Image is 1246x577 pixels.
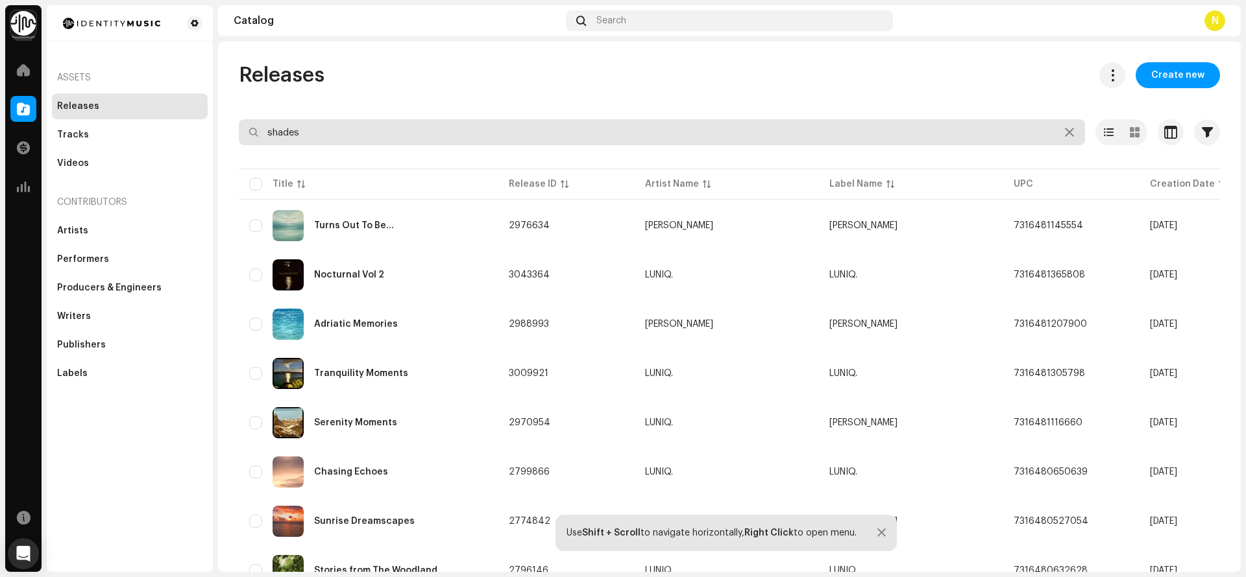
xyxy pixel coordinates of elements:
[645,418,673,427] div: LUNIQ.
[829,270,857,279] span: LUNIQ.
[829,369,857,378] span: LUNIQ.
[1014,467,1088,477] span: 7316480650639
[273,456,304,488] img: e233241d-1a87-449e-9fb7-655276b24e4d
[273,259,304,290] img: 6856d033-ef9a-4bd7-be45-1a5a9296d3e3
[1150,418,1177,427] span: Aug 7, 2025
[52,187,208,218] re-a-nav-header: Contributors
[52,150,208,176] re-m-nav-item: Videos
[509,369,548,378] span: 3009921
[645,320,809,329] span: Niclas Lundqvist
[645,178,699,191] div: Artist Name
[829,320,898,329] span: Niclas Lundqvist
[645,566,809,575] span: LUNIQ.
[273,178,293,191] div: Title
[273,407,304,438] img: c14f6871-95d0-4d90-b7e1-7a691d793fc3
[1014,566,1088,575] span: 7316480632628
[1014,418,1082,427] span: 7316481116660
[1150,517,1177,526] span: Apr 23, 2025
[509,566,548,575] span: 2796146
[509,221,550,230] span: 2976634
[10,10,36,36] img: 0f74c21f-6d1c-4dbc-9196-dbddad53419e
[314,418,397,427] div: Serenity Moments
[314,221,394,230] div: Turns Out To Be...
[1014,270,1085,279] span: 7316481365808
[567,528,857,538] div: Use to navigate horizontally, to open menu.
[645,270,809,279] span: LUNIQ.
[645,221,713,230] div: [PERSON_NAME]
[273,309,304,340] img: e5140f7f-e911-400f-8f01-6a32ab0e3d1b
[645,369,809,378] span: LUNIQ.
[509,517,550,526] span: 2774842
[509,467,550,477] span: 2799866
[1014,369,1085,378] span: 7316481305798
[52,360,208,386] re-m-nav-item: Labels
[314,566,437,575] div: Stories from The Woodland
[52,218,208,244] re-m-nav-item: Artists
[52,122,208,148] re-m-nav-item: Tracks
[314,369,408,378] div: Tranquility Moments
[52,303,208,329] re-m-nav-item: Writers
[57,311,91,322] div: Writers
[57,368,88,379] div: Labels
[273,210,304,241] img: 2347ffd8-a896-4cd4-900d-45e940ff5495
[509,320,549,329] span: 2988993
[1014,221,1083,230] span: 7316481145554
[1150,221,1177,230] span: Aug 13, 2025
[314,320,398,329] div: Adriatic Memories
[509,418,550,427] span: 2970954
[234,16,561,26] div: Catalog
[52,93,208,119] re-m-nav-item: Releases
[645,270,673,279] div: LUNIQ.
[1150,320,1177,329] span: Aug 26, 2025
[52,246,208,272] re-m-nav-item: Performers
[596,16,626,26] span: Search
[645,221,809,230] span: Niclas Lundqvist
[273,506,304,537] img: b2058a3c-653e-4d27-a760-01b7a800fabd
[52,332,208,358] re-m-nav-item: Publishers
[8,538,39,569] div: Open Intercom Messenger
[829,221,898,230] span: Niclas Lundqvist
[57,101,99,112] div: Releases
[57,16,166,31] img: 185c913a-8839-411b-a7b9-bf647bcb215e
[1151,62,1204,88] span: Create new
[645,566,673,575] div: LUNIQ.
[314,467,388,477] div: Chasing Echoes
[509,178,557,191] div: Release ID
[509,270,550,279] span: 3043364
[1150,566,1177,575] span: May 8, 2025
[1150,178,1215,191] div: Creation Date
[1150,270,1177,279] span: Oct 3, 2025
[1150,369,1177,378] span: Sep 18, 2025
[1204,10,1225,31] div: N
[645,418,809,427] span: LUNIQ.
[239,119,1085,145] input: Search
[645,467,673,477] div: LUNIQ.
[645,467,809,477] span: LUNIQ.
[239,62,324,88] span: Releases
[1136,62,1220,88] button: Create new
[1014,320,1087,329] span: 7316481207900
[57,158,89,169] div: Videos
[829,566,857,575] span: LUNIQ.
[645,320,713,329] div: [PERSON_NAME]
[57,254,109,265] div: Performers
[57,283,162,293] div: Producers & Engineers
[829,178,883,191] div: Label Name
[829,467,857,477] span: LUNIQ.
[314,270,384,279] div: Nocturnal Vol 2
[829,418,898,427] span: Niclas Lundqvist
[57,226,88,236] div: Artists
[1014,517,1088,526] span: 7316480527054
[273,358,304,389] img: d74a3ed2-cf05-4263-9546-57a4b59e177f
[57,130,89,140] div: Tracks
[744,528,794,537] strong: Right Click
[52,62,208,93] re-a-nav-header: Assets
[1150,467,1177,477] span: May 11, 2025
[582,528,641,537] strong: Shift + Scroll
[57,340,106,350] div: Publishers
[314,517,415,526] div: Sunrise Dreamscapes
[645,369,673,378] div: LUNIQ.
[52,275,208,301] re-m-nav-item: Producers & Engineers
